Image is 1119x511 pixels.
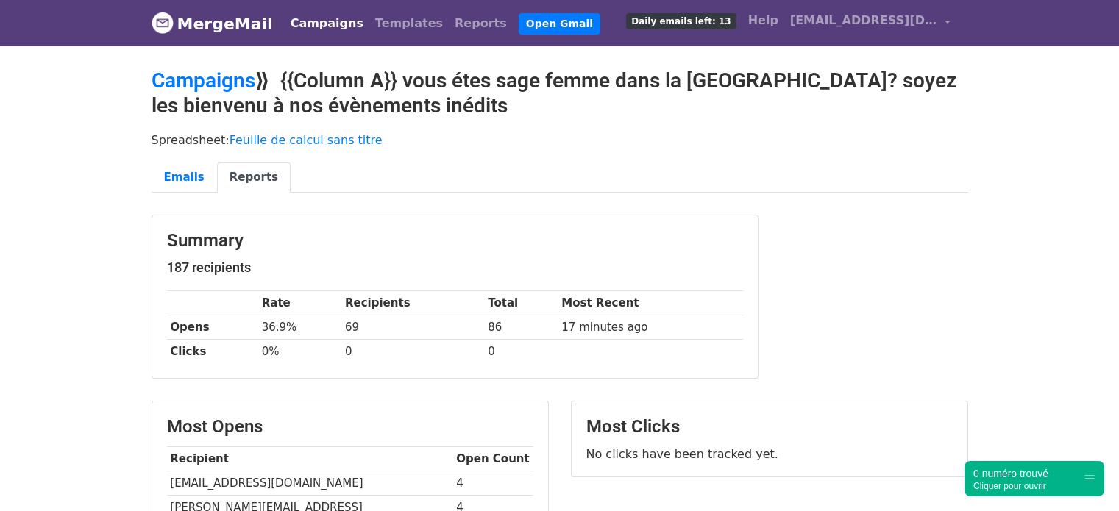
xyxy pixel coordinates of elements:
a: Feuille de calcul sans titre [230,133,383,147]
th: Rate [258,291,341,315]
a: MergeMail [152,8,273,39]
td: 0 [341,340,484,364]
td: 69 [341,315,484,340]
th: Recipients [341,291,484,315]
span: [EMAIL_ADDRESS][DOMAIN_NAME] [790,12,937,29]
p: No clicks have been tracked yet. [586,446,953,462]
a: Campaigns [152,68,255,93]
a: Reports [217,162,291,193]
span: Daily emails left: 13 [626,13,736,29]
a: [EMAIL_ADDRESS][DOMAIN_NAME] [784,6,956,40]
a: Open Gmail [519,13,600,35]
th: Clicks [167,340,258,364]
th: Opens [167,315,258,340]
h2: ⟫ {{Column A}} vous étes sage femme dans la [GEOGRAPHIC_DATA]? soyez les bienvenu à nos évènement... [152,68,968,118]
img: MergeMail logo [152,12,174,34]
a: Daily emails left: 13 [620,6,742,35]
th: Total [484,291,558,315]
td: 0% [258,340,341,364]
p: Spreadsheet: [152,132,968,148]
td: 86 [484,315,558,340]
td: 36.9% [258,315,341,340]
td: 0 [484,340,558,364]
a: Reports [449,9,513,38]
th: Most Recent [558,291,743,315]
th: Recipient [167,447,453,471]
h3: Summary [167,230,743,251]
a: Campaigns [285,9,369,38]
h3: Most Opens [167,416,533,437]
th: Open Count [453,447,533,471]
td: [EMAIL_ADDRESS][DOMAIN_NAME] [167,471,453,496]
div: Widget de chat [1045,440,1119,511]
iframe: Chat Widget [1045,440,1119,511]
h5: 187 recipients [167,260,743,276]
a: Templates [369,9,449,38]
td: 4 [453,471,533,496]
h3: Most Clicks [586,416,953,437]
td: 17 minutes ago [558,315,743,340]
a: Help [742,6,784,35]
a: Emails [152,162,217,193]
